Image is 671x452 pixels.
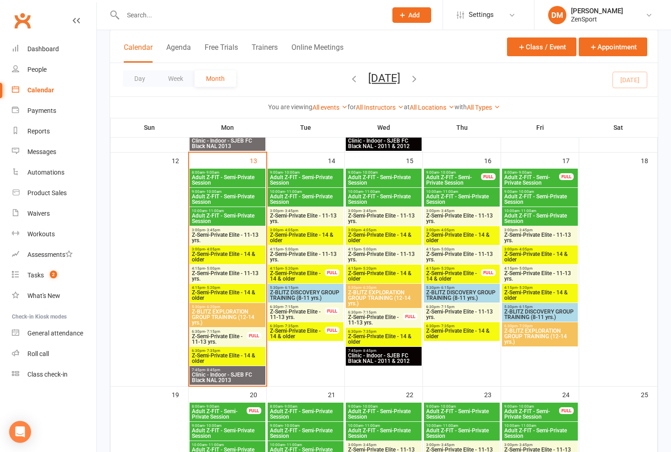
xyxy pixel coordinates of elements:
[269,194,342,205] span: Adult Z-FIT - Semi-Private Session
[423,118,501,137] th: Thu
[27,107,56,114] div: Payments
[548,6,566,24] div: DM
[504,213,576,224] span: Adult Z-FIT - Semi-Private Session
[504,443,576,447] span: 3:00pm
[504,324,576,328] span: 6:30pm
[504,428,576,439] span: Adult Z-FIT - Semi-Private Session
[283,424,300,428] span: - 10:00am
[12,142,96,162] a: Messages
[247,407,261,414] div: FULL
[361,247,376,251] span: - 5:00pm
[269,328,325,339] span: Z-Semi-Private Elite - 14 & older
[27,230,55,238] div: Workouts
[348,232,420,243] span: Z-Semi-Private Elite - 14 & older
[12,39,96,59] a: Dashboard
[205,330,220,334] span: - 7:15pm
[426,428,498,439] span: Adult Z-FIT - Semi-Private Session
[348,266,420,271] span: 4:15pm
[504,266,576,271] span: 4:15pm
[559,173,574,180] div: FULL
[426,328,498,339] span: Z-Semi-Private Elite - 14 & older
[172,387,188,402] div: 19
[518,286,533,290] span: - 5:20pm
[283,209,298,213] span: - 3:45pm
[250,153,266,168] div: 13
[518,266,533,271] span: - 5:00pm
[517,404,534,409] span: - 10:00am
[191,305,264,309] span: 5:30pm
[504,305,576,309] span: 5:30pm
[348,138,420,149] span: Clinic - Indoor - SJEB FC Black NAL - 2011 & 2012
[207,443,224,447] span: - 11:00am
[12,121,96,142] a: Reports
[269,428,342,439] span: Adult Z-FIT - Semi-Private Session
[348,424,420,428] span: 10:00am
[361,266,376,271] span: - 5:20pm
[426,247,498,251] span: 4:15pm
[120,9,380,21] input: Search...
[205,266,220,271] span: - 5:00pm
[571,15,623,23] div: ZenSport
[519,209,536,213] span: - 11:00am
[205,228,220,232] span: - 3:45pm
[454,103,467,111] strong: with
[426,213,498,224] span: Z-Semi-Private Elite - 11-13 yrs.
[283,228,298,232] span: - 4:05pm
[12,183,96,203] a: Product Sales
[348,271,420,282] span: Z-Semi-Private Elite - 14 & older
[426,209,498,213] span: 3:00pm
[27,169,64,176] div: Automations
[426,443,498,447] span: 3:00pm
[348,213,420,224] span: Z-Semi-Private Elite - 11-13 yrs.
[269,170,342,175] span: 9:00am
[439,443,454,447] span: - 3:45pm
[191,286,264,290] span: 4:15pm
[348,251,420,262] span: Z-Semi-Private Elite - 11-13 yrs.
[191,170,264,175] span: 8:00am
[518,247,533,251] span: - 4:05pm
[269,175,342,186] span: Adult Z-FIT - Semi-Private Session
[27,86,54,94] div: Calendar
[291,43,343,63] button: Online Meetings
[191,175,264,186] span: Adult Z-FIT - Semi-Private Session
[348,443,420,447] span: 3:00pm
[172,153,188,168] div: 12
[348,209,420,213] span: 3:00pm
[484,387,501,402] div: 23
[504,424,576,428] span: 10:00am
[312,104,348,111] a: All events
[205,349,220,353] span: - 7:35pm
[562,153,579,168] div: 17
[325,327,339,334] div: FULL
[361,310,376,314] span: - 7:15pm
[426,266,481,271] span: 4:15pm
[250,387,266,402] div: 20
[363,424,380,428] span: - 11:00am
[426,290,498,301] span: Z-BLITZ DISCOVERY GROUP TRAINING (8-11 yrs.)
[205,170,219,175] span: - 9:00am
[481,269,496,276] div: FULL
[426,305,498,309] span: 6:30pm
[27,45,59,53] div: Dashboard
[269,209,342,213] span: 3:00pm
[426,170,481,175] span: 9:00am
[283,266,298,271] span: - 5:20pm
[191,368,264,372] span: 7:45pm
[501,118,579,137] th: Fri
[559,407,574,414] div: FULL
[205,43,238,63] button: Free Trials
[283,404,297,409] span: - 9:00am
[363,190,380,194] span: - 11:00am
[406,153,423,168] div: 15
[191,271,264,282] span: Z-Semi-Private Elite - 11-13 yrs.
[269,251,342,262] span: Z-Semi-Private Elite - 11-13 yrs.
[469,5,494,25] span: Settings
[269,190,342,194] span: 10:00am
[191,428,264,439] span: Adult Z-FIT - Semi-Private Session
[285,443,302,447] span: - 11:00am
[27,251,73,258] div: Assessments
[426,424,498,428] span: 10:00am
[27,330,83,337] div: General attendance
[504,209,576,213] span: 10:00am
[195,70,236,87] button: Month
